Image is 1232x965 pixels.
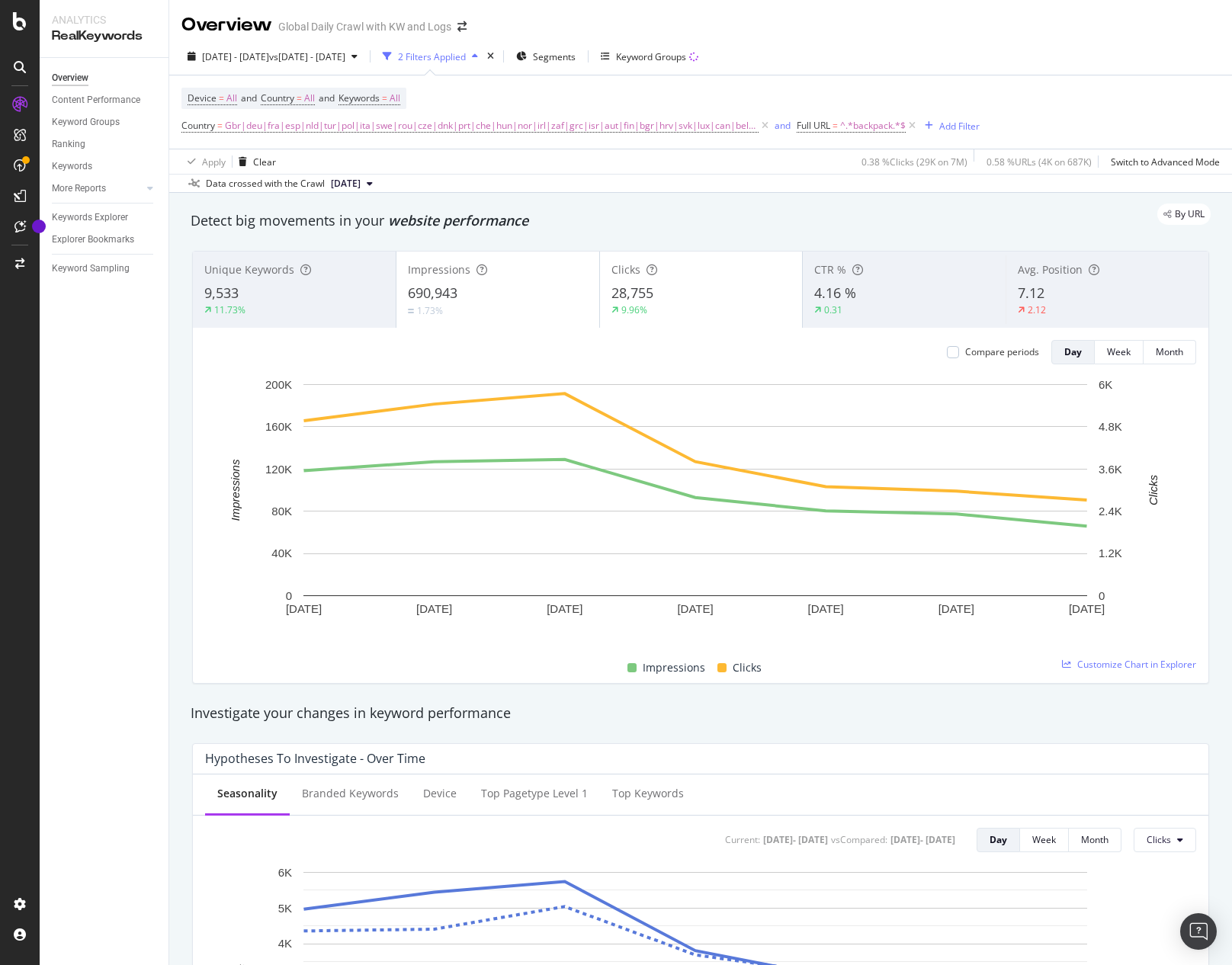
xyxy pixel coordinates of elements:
[797,119,830,132] span: Full URL
[338,91,380,104] span: Keywords
[1111,155,1220,168] div: Switch to Advanced Mode
[219,91,224,104] span: =
[457,21,467,32] div: arrow-right-arrow-left
[52,70,88,86] div: Overview
[423,786,457,801] div: Device
[725,833,760,846] div: Current:
[398,50,466,63] div: 2 Filters Applied
[331,177,361,191] span: 2025 Sep. 11th
[214,303,245,316] div: 11.73%
[1180,913,1217,950] div: Open Intercom Messenger
[52,70,158,86] a: Overview
[547,602,582,615] text: [DATE]
[271,547,292,559] text: 40K
[612,786,684,801] div: Top Keywords
[1018,284,1044,302] span: 7.12
[1144,340,1196,364] button: Month
[824,303,842,316] div: 0.31
[52,136,158,152] a: Ranking
[265,378,292,391] text: 200K
[205,377,1185,641] svg: A chart.
[481,786,588,801] div: Top pagetype Level 1
[304,88,315,109] span: All
[271,505,292,518] text: 80K
[191,704,1211,723] div: Investigate your changes in keyword performance
[52,210,128,226] div: Keywords Explorer
[52,27,156,45] div: RealKeywords
[977,828,1020,852] button: Day
[416,602,452,615] text: [DATE]
[181,12,272,38] div: Overview
[1107,345,1131,358] div: Week
[278,19,451,34] div: Global Daily Crawl with KW and Logs
[382,91,387,104] span: =
[831,833,887,846] div: vs Compared :
[52,210,158,226] a: Keywords Explorer
[377,44,484,69] button: 2 Filters Applied
[390,88,400,109] span: All
[253,155,276,168] div: Clear
[52,261,158,277] a: Keyword Sampling
[533,50,576,63] span: Segments
[616,50,686,63] div: Keyword Groups
[202,155,226,168] div: Apply
[32,220,46,233] div: Tooltip anchor
[1032,833,1056,846] div: Week
[510,44,582,69] button: Segments
[181,44,364,69] button: [DATE] - [DATE]vs[DATE] - [DATE]
[1099,378,1112,391] text: 6K
[938,602,974,615] text: [DATE]
[229,459,242,521] text: Impressions
[408,309,414,313] img: Equal
[181,119,215,132] span: Country
[1105,149,1220,174] button: Switch to Advanced Mode
[217,119,223,132] span: =
[1147,474,1160,505] text: Clicks
[1069,602,1105,615] text: [DATE]
[1156,345,1183,358] div: Month
[278,901,292,914] text: 5K
[206,177,325,191] div: Data crossed with the Crawl
[677,602,713,615] text: [DATE]
[919,117,980,135] button: Add Filter
[265,463,292,476] text: 120K
[808,602,844,615] text: [DATE]
[595,44,704,69] button: Keyword Groups
[1069,828,1121,852] button: Month
[1095,340,1144,364] button: Week
[1081,833,1108,846] div: Month
[217,786,278,801] div: Seasonality
[204,262,294,277] span: Unique Keywords
[1157,204,1211,225] div: legacy label
[990,833,1007,846] div: Day
[1064,345,1082,358] div: Day
[52,159,158,175] a: Keywords
[52,232,158,248] a: Explorer Bookmarks
[643,659,705,677] span: Impressions
[52,92,140,108] div: Content Performance
[1051,340,1095,364] button: Day
[52,114,120,130] div: Keyword Groups
[52,136,85,152] div: Ranking
[814,262,846,277] span: CTR %
[241,91,257,104] span: and
[611,284,653,302] span: 28,755
[408,262,470,277] span: Impressions
[833,119,838,132] span: =
[1099,589,1105,602] text: 0
[52,12,156,27] div: Analytics
[611,262,640,277] span: Clicks
[52,92,158,108] a: Content Performance
[775,119,791,132] div: and
[987,155,1092,168] div: 0.58 % URLs ( 4K on 687K )
[297,91,302,104] span: =
[775,118,791,133] button: and
[265,420,292,433] text: 160K
[52,159,92,175] div: Keywords
[181,149,226,174] button: Apply
[302,786,399,801] div: Branded Keywords
[1062,658,1196,671] a: Customize Chart in Explorer
[52,114,158,130] a: Keyword Groups
[286,589,292,602] text: 0
[261,91,294,104] span: Country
